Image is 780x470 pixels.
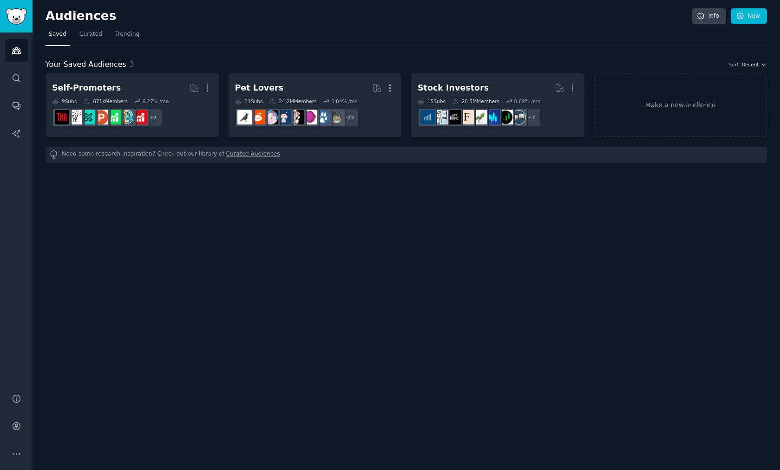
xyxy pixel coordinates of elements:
[411,73,584,137] a: Stock Investors15Subs28.5MMembers0.69% /mo+7stocksDaytradingStockMarketinvestingfinanceFinancialC...
[46,9,692,24] h2: Audiences
[133,110,147,124] img: youtubepromotion
[76,27,105,46] a: Curated
[594,73,767,137] a: Make a new audience
[81,110,95,124] img: alphaandbetausers
[331,98,358,104] div: 0.84 % /mo
[235,98,263,104] div: 31 Sub s
[472,110,487,124] img: investing
[112,27,143,46] a: Trending
[68,110,82,124] img: betatests
[511,110,526,124] img: stocks
[143,108,163,127] div: + 2
[46,27,70,46] a: Saved
[6,8,27,25] img: GummySearch logo
[302,110,317,124] img: Aquariums
[514,98,540,104] div: 0.69 % /mo
[250,110,265,124] img: BeardedDragons
[107,110,121,124] img: selfpromotion
[142,98,169,104] div: 6.27 % /mo
[49,30,66,39] span: Saved
[52,82,121,94] div: Self-Promoters
[94,110,108,124] img: ProductHunters
[420,110,435,124] img: dividends
[459,110,474,124] img: finance
[229,73,402,137] a: Pet Lovers31Subs24.2MMembers0.84% /mo+23catsdogsAquariumsparrotsdogswithjobsRATSBeardedDragonsbir...
[315,110,330,124] img: dogs
[46,147,767,163] div: Need some research inspiration? Check out our library of
[276,110,291,124] img: dogswithjobs
[742,61,759,68] span: Recent
[83,98,128,104] div: 671k Members
[79,30,102,39] span: Curated
[498,110,513,124] img: Daytrading
[115,30,139,39] span: Trending
[522,108,541,127] div: + 7
[46,73,219,137] a: Self-Promoters9Subs671kMembers6.27% /mo+2youtubepromotionAppIdeasselfpromotionProductHuntersalpha...
[237,110,252,124] img: birding
[289,110,304,124] img: parrots
[731,8,767,24] a: New
[269,98,316,104] div: 24.2M Members
[55,110,69,124] img: TestMyApp
[729,61,739,68] div: Sort
[692,8,726,24] a: Info
[52,98,77,104] div: 9 Sub s
[339,108,359,127] div: + 23
[46,59,126,71] span: Your Saved Audiences
[742,61,767,68] button: Recent
[452,98,499,104] div: 28.5M Members
[418,82,489,94] div: Stock Investors
[446,110,461,124] img: FinancialCareers
[263,110,278,124] img: RATS
[485,110,500,124] img: StockMarket
[226,150,280,160] a: Curated Audiences
[328,110,343,124] img: cats
[120,110,134,124] img: AppIdeas
[433,110,448,124] img: options
[418,98,446,104] div: 15 Sub s
[130,60,134,69] span: 3
[235,82,284,94] div: Pet Lovers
